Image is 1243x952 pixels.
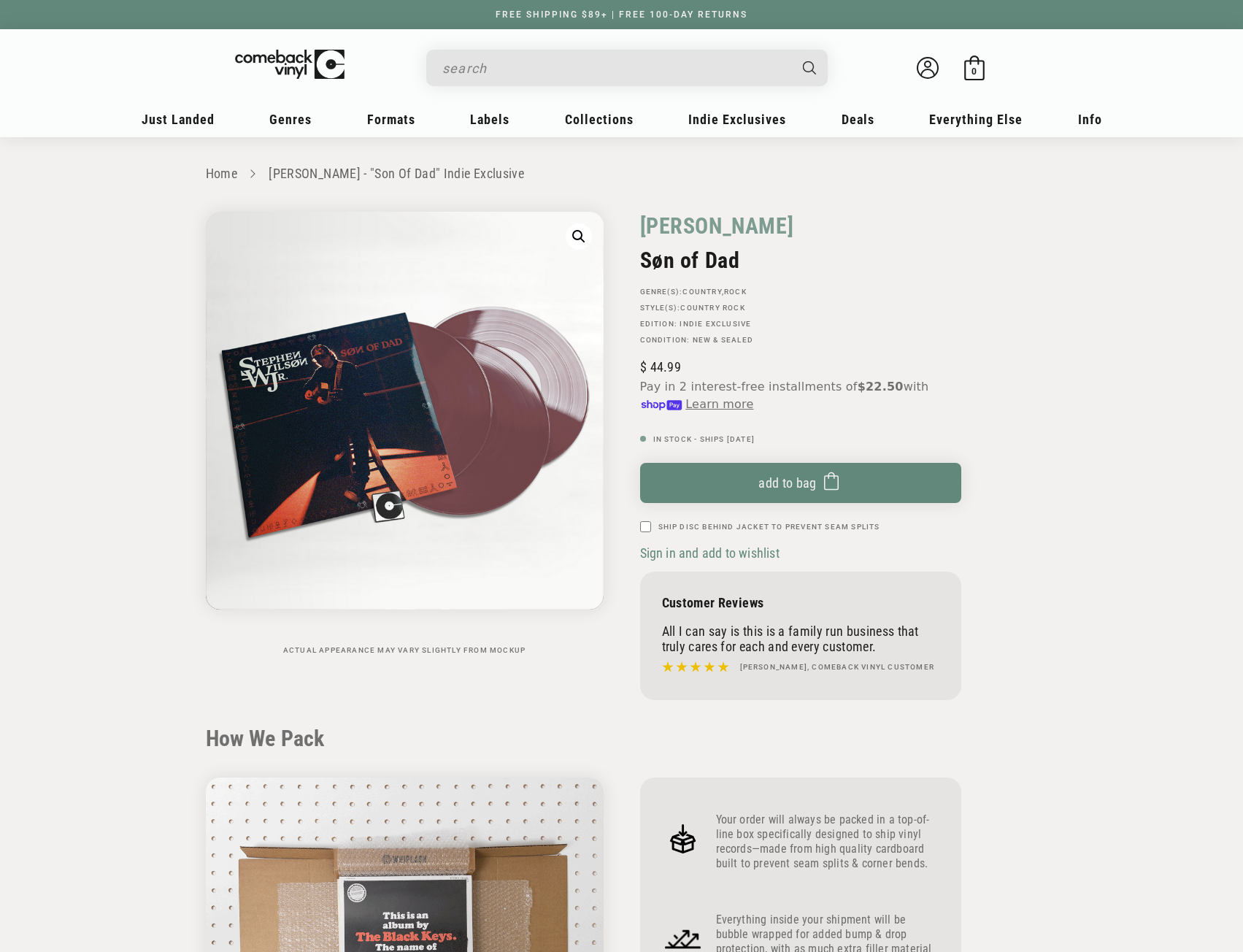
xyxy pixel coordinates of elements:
span: Formats [367,112,415,127]
p: Customer Reviews [662,595,939,610]
p: Condition: New & Sealed [640,336,961,345]
span: Indie Exclusives [688,112,786,127]
nav: breadcrumbs [206,164,1038,185]
a: Home [206,166,237,181]
p: GENRE(S): , [640,288,961,296]
span: Just Landed [142,112,215,127]
a: Country Rock [680,304,744,312]
a: Rock [724,288,747,296]
p: STYLE(S): [640,304,961,312]
span: Genres [269,112,312,127]
span: Sign in and add to wishlist [640,545,780,561]
h2: Søn of Dad [640,247,961,273]
h4: [PERSON_NAME], Comeback Vinyl customer [740,661,935,673]
p: Actual appearance may vary slightly from mockup [206,646,604,655]
p: In Stock - Ships [DATE] [640,435,961,444]
div: Search [426,50,828,86]
img: Frame_4.png [662,818,704,860]
p: Your order will always be packed in a top-of-line box specifically designed to ship vinyl records... [716,813,939,871]
a: [PERSON_NAME] - "Son Of Dad" Indie Exclusive [269,166,524,181]
h2: How We Pack [206,726,1038,752]
button: Sign in and add to wishlist [640,545,784,561]
span: Labels [470,112,509,127]
a: Country [682,288,721,296]
span: Deals [842,112,874,127]
span: Add to bag [758,475,817,491]
span: $ [640,359,647,375]
span: 0 [971,66,977,77]
span: Info [1078,112,1102,127]
span: Collections [565,112,634,127]
button: Add to bag [640,463,961,503]
p: All I can say is this is a family run business that truly cares for each and every customer. [662,623,939,654]
label: Ship Disc Behind Jacket To Prevent Seam Splits [658,521,880,532]
a: Indie Exclusive [680,320,751,328]
span: Everything Else [929,112,1023,127]
a: [PERSON_NAME] [640,212,794,240]
a: FREE SHIPPING $89+ | FREE 100-DAY RETURNS [481,9,762,20]
button: Search [790,50,829,86]
input: search [442,53,788,83]
p: Edition: [640,320,961,329]
span: 44.99 [640,359,681,375]
media-gallery: Gallery Viewer [206,212,604,655]
img: star5.svg [662,658,729,677]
